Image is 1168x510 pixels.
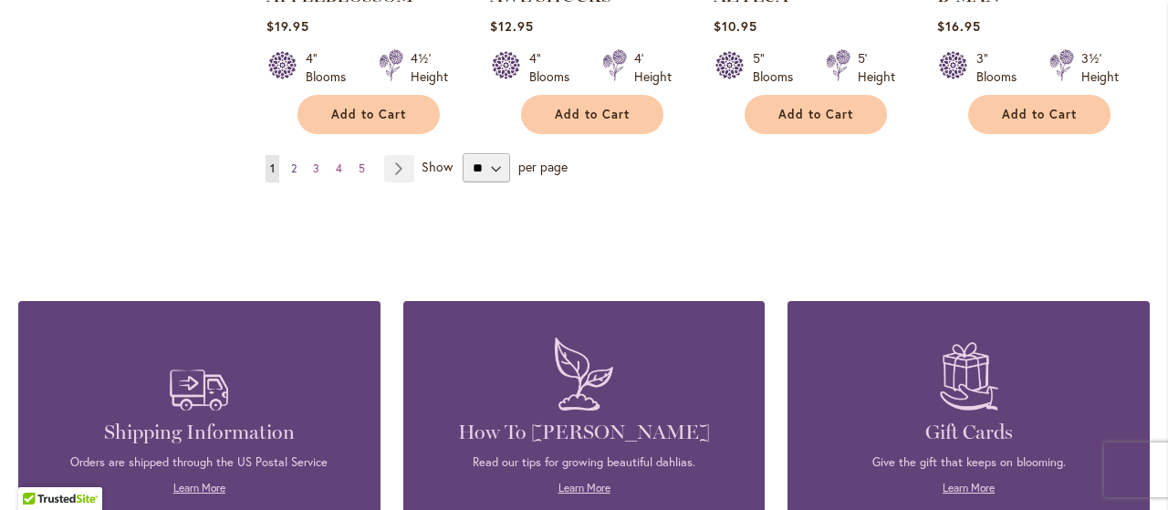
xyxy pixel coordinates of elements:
div: 5' Height [858,49,895,86]
a: 2 [287,155,301,182]
span: $10.95 [714,17,757,35]
a: 5 [354,155,370,182]
a: 3 [308,155,324,182]
span: Show [422,158,453,175]
span: $19.95 [266,17,309,35]
span: 1 [270,161,275,175]
span: Add to Cart [555,107,630,122]
div: 5" Blooms [753,49,804,86]
a: Learn More [943,481,995,494]
span: $16.95 [937,17,981,35]
span: $12.95 [490,17,534,35]
p: Read our tips for growing beautiful dahlias. [431,454,738,471]
button: Add to Cart [521,95,663,134]
h4: How To [PERSON_NAME] [431,420,738,445]
span: 4 [336,161,342,175]
button: Add to Cart [745,95,887,134]
div: 3" Blooms [976,49,1027,86]
h4: Gift Cards [815,420,1122,445]
div: 3½' Height [1081,49,1119,86]
p: Give the gift that keeps on blooming. [815,454,1122,471]
span: Add to Cart [1002,107,1077,122]
a: Learn More [173,481,225,494]
div: 4½' Height [411,49,448,86]
span: Add to Cart [778,107,853,122]
span: 2 [291,161,297,175]
span: 5 [359,161,365,175]
p: Orders are shipped through the US Postal Service [46,454,353,471]
button: Add to Cart [968,95,1111,134]
h4: Shipping Information [46,420,353,445]
span: Add to Cart [331,107,406,122]
div: 4' Height [634,49,672,86]
a: 4 [331,155,347,182]
span: 3 [313,161,319,175]
a: Learn More [558,481,610,494]
button: Add to Cart [297,95,440,134]
div: 4" Blooms [306,49,357,86]
span: per page [518,158,568,175]
div: 4" Blooms [529,49,580,86]
iframe: Launch Accessibility Center [14,445,65,496]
